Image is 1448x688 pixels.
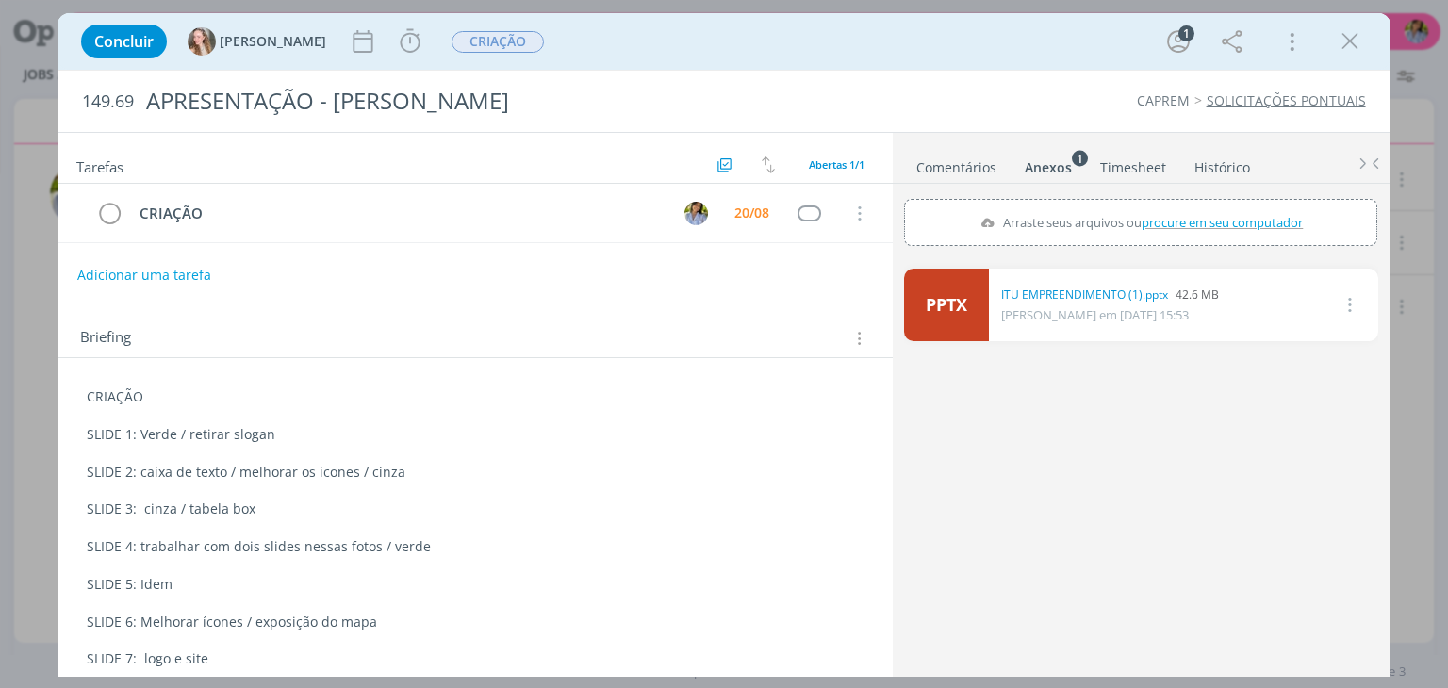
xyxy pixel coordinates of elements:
[81,25,167,58] button: Concluir
[188,27,326,56] button: G[PERSON_NAME]
[87,387,863,406] p: CRIAÇÃO
[87,463,863,482] p: SLIDE 2: caixa de texto / melhorar os ícones / cinza
[1072,150,1088,166] sup: 1
[87,649,863,668] p: SLIDE 7: logo e site
[87,500,863,518] p: SLIDE 3: cinza / tabela box
[1001,287,1219,303] div: 42.6 MB
[1137,91,1190,109] a: CAPREM
[82,91,134,112] span: 149.69
[1099,150,1167,177] a: Timesheet
[684,202,708,225] img: A
[915,150,997,177] a: Comentários
[188,27,216,56] img: G
[1207,91,1366,109] a: SOLICITAÇÕES PONTUAIS
[87,425,863,444] p: SLIDE 1: Verde / retirar slogan
[138,78,823,124] div: APRESENTAÇÃO - [PERSON_NAME]
[94,34,154,49] span: Concluir
[1193,150,1251,177] a: Histórico
[131,202,666,225] div: CRIAÇÃO
[683,199,711,227] button: A
[734,206,769,220] div: 20/08
[451,30,545,54] button: CRIAÇÃO
[1163,26,1193,57] button: 1
[87,613,863,631] p: SLIDE 6: Melhorar ícones / exposição do mapa
[809,157,864,172] span: Abertas 1/1
[1143,214,1304,231] span: procure em seu computador
[1001,287,1168,303] a: ITU EMPREENDIMENTO (1).pptx
[220,35,326,48] span: [PERSON_NAME]
[87,537,863,556] p: SLIDE 4: trabalhar com dois slides nessas fotos / verde
[1001,306,1189,323] span: [PERSON_NAME] em [DATE] 15:53
[76,154,123,176] span: Tarefas
[87,575,863,594] p: SLIDE 5: Idem
[80,326,131,351] span: Briefing
[973,210,1309,235] label: Arraste seus arquivos ou
[904,269,989,341] a: PPTX
[76,258,212,292] button: Adicionar uma tarefa
[1178,25,1194,41] div: 1
[762,156,775,173] img: arrow-down-up.svg
[58,13,1390,677] div: dialog
[452,31,544,53] span: CRIAÇÃO
[1025,158,1072,177] div: Anexos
